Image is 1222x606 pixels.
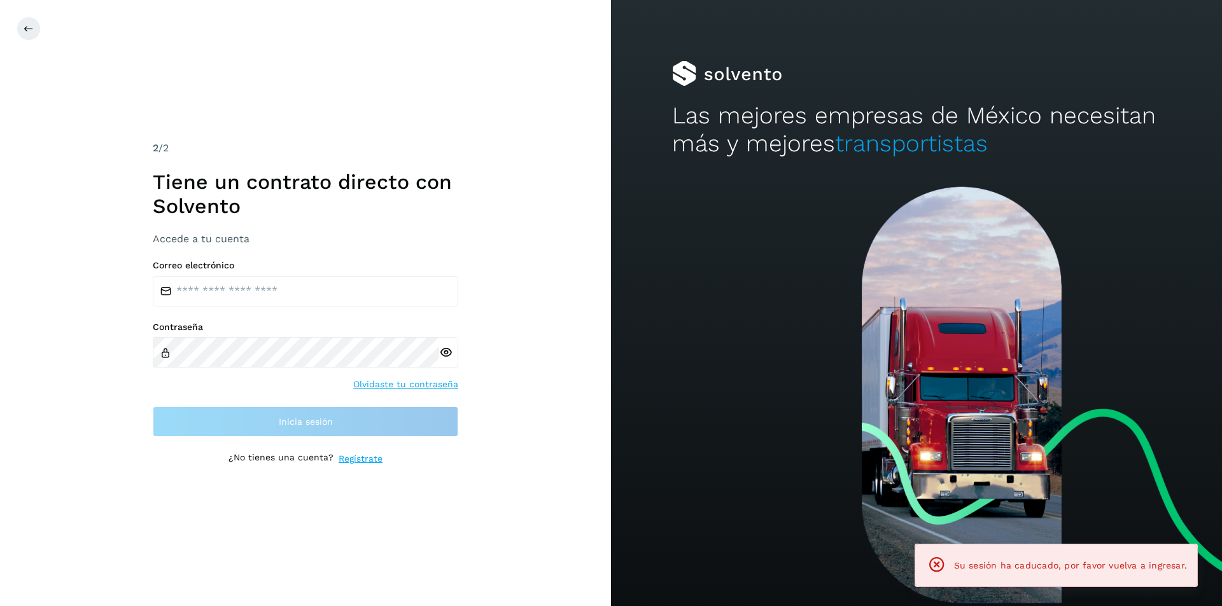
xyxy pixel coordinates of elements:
label: Correo electrónico [153,260,458,271]
h3: Accede a tu cuenta [153,233,458,245]
label: Contraseña [153,322,458,333]
div: /2 [153,141,458,156]
button: Inicia sesión [153,406,458,437]
span: transportistas [835,130,988,157]
h2: Las mejores empresas de México necesitan más y mejores [672,102,1161,158]
h1: Tiene un contrato directo con Solvento [153,170,458,219]
span: 2 [153,142,158,154]
a: Olvidaste tu contraseña [353,378,458,391]
span: Su sesión ha caducado, por favor vuelva a ingresar. [954,560,1187,570]
p: ¿No tienes una cuenta? [228,452,334,465]
a: Regístrate [339,452,383,465]
span: Inicia sesión [279,417,333,426]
